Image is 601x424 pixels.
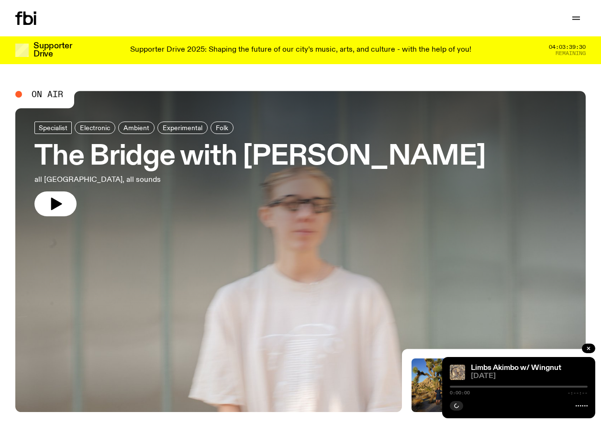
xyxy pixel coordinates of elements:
[157,122,208,134] a: Experimental
[34,122,72,134] a: Specialist
[549,45,586,50] span: 04:03:39:30
[471,373,588,380] span: [DATE]
[471,364,561,372] a: Limbs Akimbo w/ Wingnut
[556,51,586,56] span: Remaining
[211,122,234,134] a: Folk
[75,122,115,134] a: Electronic
[118,122,155,134] a: Ambient
[34,144,486,170] h3: The Bridge with [PERSON_NAME]
[32,90,63,99] span: On Air
[33,42,72,58] h3: Supporter Drive
[80,124,110,131] span: Electronic
[568,391,588,395] span: -:--:--
[15,91,586,412] a: Mara stands in front of a frosted glass wall wearing a cream coloured t-shirt and black glasses. ...
[39,124,67,131] span: Specialist
[34,122,486,216] a: The Bridge with [PERSON_NAME]all [GEOGRAPHIC_DATA], all sounds
[123,124,149,131] span: Ambient
[450,391,470,395] span: 0:00:00
[34,174,279,186] p: all [GEOGRAPHIC_DATA], all sounds
[130,46,471,55] p: Supporter Drive 2025: Shaping the future of our city’s music, arts, and culture - with the help o...
[412,358,465,412] img: Johanna stands in the middle distance amongst a desert scene with large cacti and trees. She is w...
[163,124,202,131] span: Experimental
[216,124,228,131] span: Folk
